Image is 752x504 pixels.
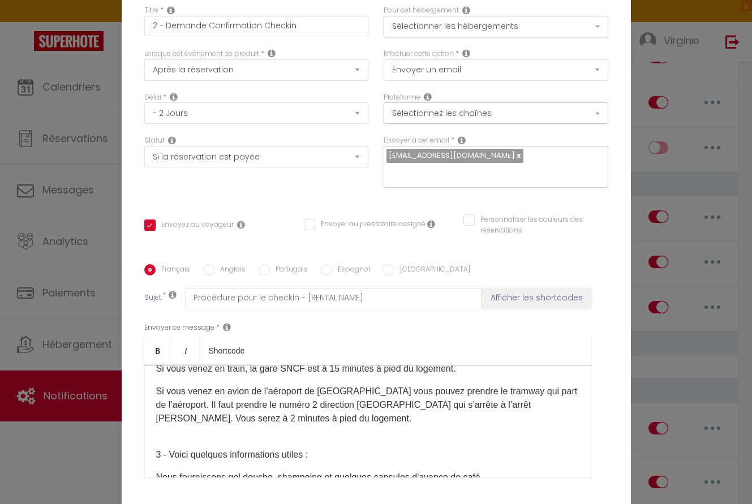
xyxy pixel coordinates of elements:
[167,6,175,15] i: Title
[144,292,161,304] label: Sujet
[156,362,579,376] p: Si vous venez en train, la gare SNCF est à 15 minutes à pied du logement.
[384,135,449,146] label: Envoyer à cet email
[144,135,165,146] label: Statut
[384,5,459,16] label: Pour cet hébergement
[144,322,214,333] label: Envoyer ce message
[156,385,579,425] p: Si vous venez en avion de l’aéroport de [GEOGRAPHIC_DATA] vous pouvez prendre le tramway qui part...
[458,136,466,145] i: Recipient
[156,471,579,484] p: Nous fournissons gel douche, shampoing et quelques capsules d'avance de café.
[384,92,420,103] label: Plateforme
[200,337,254,364] a: Shortcode
[156,264,190,277] label: Français
[237,220,245,229] i: Envoyer au voyageur
[156,448,579,462] p: 3 - Voici quelques informations utiles :
[144,337,172,364] a: Bold
[384,49,454,59] label: Effectuer cette action
[424,92,432,101] i: Action Channel
[462,49,470,58] i: Action Type
[482,288,591,308] button: Afficher les shortcodes
[427,219,435,229] i: Envoyer au prestataire si il est assigné
[268,49,276,58] i: Event Occur
[332,264,370,277] label: Espagnol
[214,264,246,277] label: Anglais
[144,5,158,16] label: Titre
[144,365,591,478] div: ​
[170,92,178,101] i: Action Time
[168,136,176,145] i: Booking status
[169,290,177,299] i: Subject
[144,49,259,59] label: Lorsque cet événement se produit
[389,150,515,161] span: [EMAIL_ADDRESS][DOMAIN_NAME]
[384,102,608,124] button: Sélectionnez les chaînes
[270,264,308,277] label: Portugais
[144,92,161,103] label: Délai
[394,264,470,277] label: [GEOGRAPHIC_DATA]
[384,16,608,37] button: Sélectionner les hébergements
[172,337,200,364] a: Italic
[223,322,231,331] i: Message
[156,219,234,232] label: Envoyez au voyageur
[462,6,470,15] i: This Rental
